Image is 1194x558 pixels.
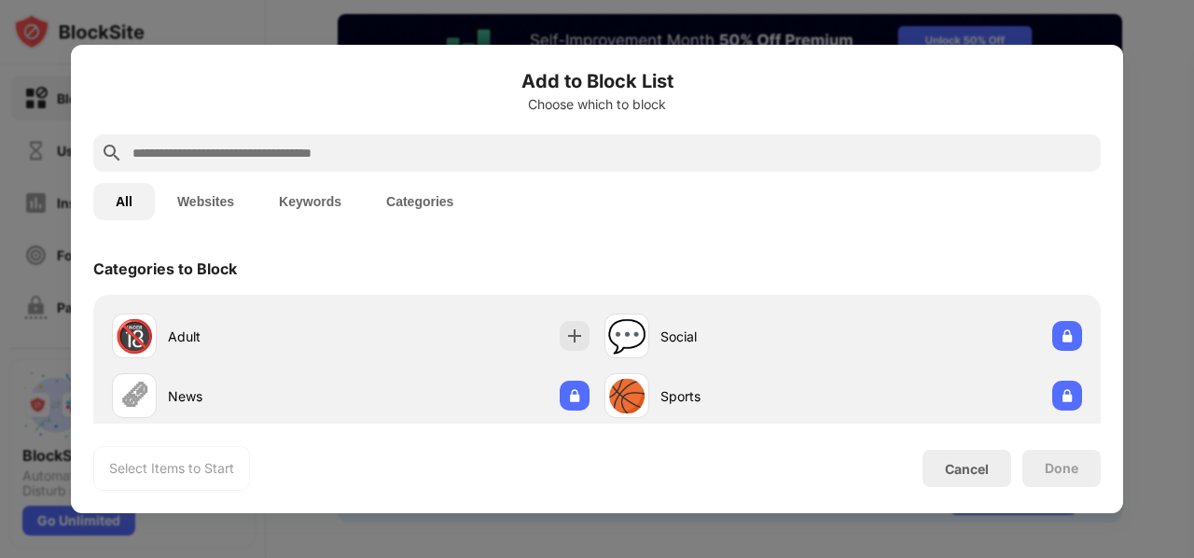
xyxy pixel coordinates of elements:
[660,386,843,406] div: Sports
[168,386,351,406] div: News
[168,327,351,346] div: Adult
[660,327,843,346] div: Social
[257,183,364,220] button: Keywords
[93,97,1101,112] div: Choose which to block
[607,317,646,356] div: 💬
[155,183,257,220] button: Websites
[101,142,123,164] img: search.svg
[93,259,237,278] div: Categories to Block
[93,183,155,220] button: All
[109,459,234,478] div: Select Items to Start
[607,377,646,415] div: 🏀
[364,183,476,220] button: Categories
[118,377,150,415] div: 🗞
[1045,461,1078,476] div: Done
[115,317,154,356] div: 🔞
[93,67,1101,95] h6: Add to Block List
[945,461,989,477] div: Cancel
